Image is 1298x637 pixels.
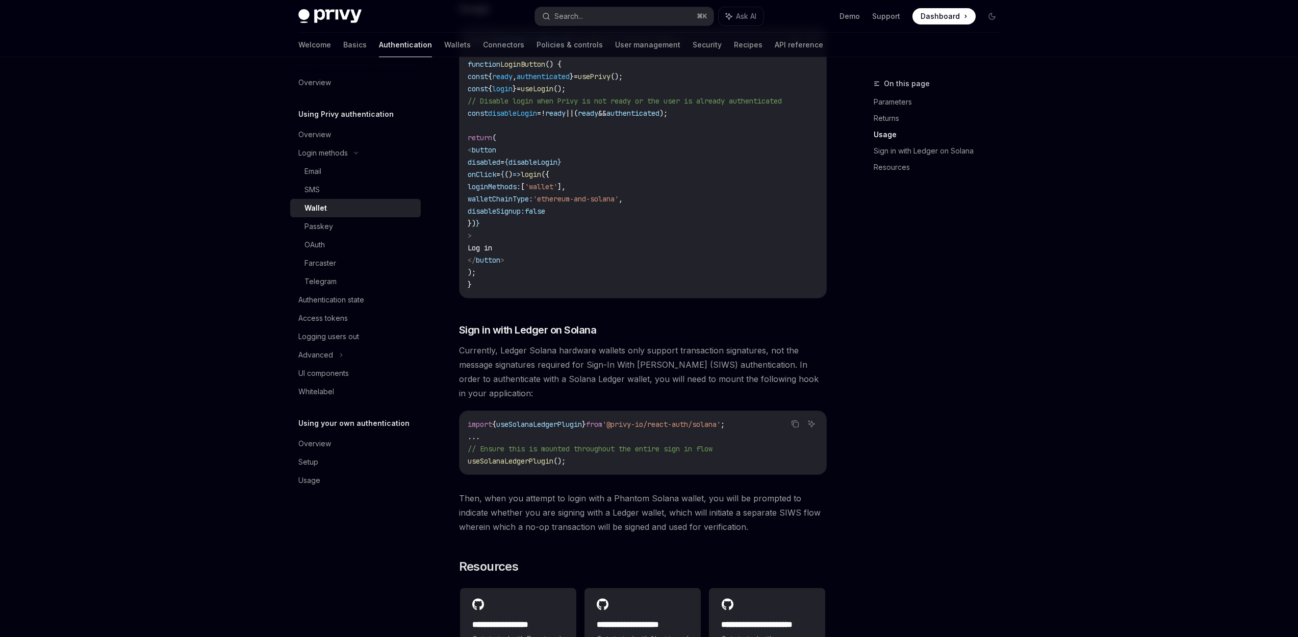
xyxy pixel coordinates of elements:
div: Whitelabel [298,386,334,398]
span: ⌘ K [697,12,707,20]
span: } [476,219,480,228]
a: Connectors [483,33,524,57]
span: authenticated [606,109,659,118]
span: { [500,170,504,179]
a: Recipes [734,33,762,57]
span: ); [659,109,668,118]
span: const [468,109,488,118]
span: from [586,420,602,429]
span: Ask AI [736,11,756,21]
span: [ [521,182,525,191]
button: Ask AI [719,7,763,26]
span: ; [721,420,725,429]
span: , [619,194,623,203]
a: Email [290,162,421,181]
button: Toggle dark mode [984,8,1000,24]
a: Usage [290,471,421,490]
span: => [513,170,521,179]
span: } [468,280,472,289]
span: onClick [468,170,496,179]
span: }) [468,219,476,228]
span: disableLogin [488,109,537,118]
span: disableSignup: [468,207,525,216]
span: = [537,109,541,118]
div: Passkey [304,220,333,233]
span: button [476,256,500,265]
span: LoginButton [500,60,545,69]
span: (); [610,72,623,81]
div: Login methods [298,147,348,159]
a: Resources [874,159,1008,175]
span: const [468,84,488,93]
a: Wallets [444,33,471,57]
span: ! [541,109,545,118]
span: 'ethereum-and-solana' [533,194,619,203]
div: Wallet [304,202,327,214]
span: Then, when you attempt to login with a Phantom Solana wallet, you will be prompted to indicate wh... [459,491,827,534]
span: || [566,109,574,118]
div: OAuth [304,239,325,251]
span: () [504,170,513,179]
span: Dashboard [921,11,960,21]
span: ({ [541,170,549,179]
span: const [468,72,488,81]
span: Resources [459,558,519,575]
a: Welcome [298,33,331,57]
div: Search... [554,10,583,22]
a: OAuth [290,236,421,254]
span: Log in [468,243,492,252]
span: ready [578,109,598,118]
a: Support [872,11,900,21]
div: Email [304,165,321,177]
span: login [492,84,513,93]
div: Advanced [298,349,333,361]
span: // Ensure this is mounted throughout the entire sign in flow [468,444,712,453]
a: Parameters [874,94,1008,110]
a: UI components [290,364,421,383]
span: = [574,72,578,81]
span: ], [557,182,566,191]
a: API reference [775,33,823,57]
span: { [504,158,508,167]
span: } [513,84,517,93]
a: Returns [874,110,1008,126]
a: Overview [290,125,421,144]
span: ( [492,133,496,142]
span: function [468,60,500,69]
a: Dashboard [912,8,976,24]
span: ); [468,268,476,277]
a: User management [615,33,680,57]
span: Sign in with Ledger on Solana [459,323,597,337]
span: (); [553,456,566,466]
a: Whitelabel [290,383,421,401]
button: Ask AI [805,417,818,430]
span: On this page [884,78,930,90]
a: Basics [343,33,367,57]
div: Usage [298,474,320,487]
div: Farcaster [304,257,336,269]
span: walletChainType: [468,194,533,203]
span: </ [468,256,476,265]
div: Overview [298,77,331,89]
a: Logging users out [290,327,421,346]
div: Logging users out [298,330,359,343]
span: { [488,72,492,81]
div: Authentication state [298,294,364,306]
span: 'wallet' [525,182,557,191]
span: } [570,72,574,81]
a: Telegram [290,272,421,291]
span: ( [574,109,578,118]
span: return [468,133,492,142]
span: = [500,158,504,167]
span: useSolanaLedgerPlugin [468,456,553,466]
span: } [582,420,586,429]
a: Access tokens [290,309,421,327]
a: SMS [290,181,421,199]
a: Setup [290,453,421,471]
div: SMS [304,184,320,196]
a: Overview [290,435,421,453]
span: useSolanaLedgerPlugin [496,420,582,429]
span: (); [553,84,566,93]
span: () { [545,60,562,69]
img: dark logo [298,9,362,23]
